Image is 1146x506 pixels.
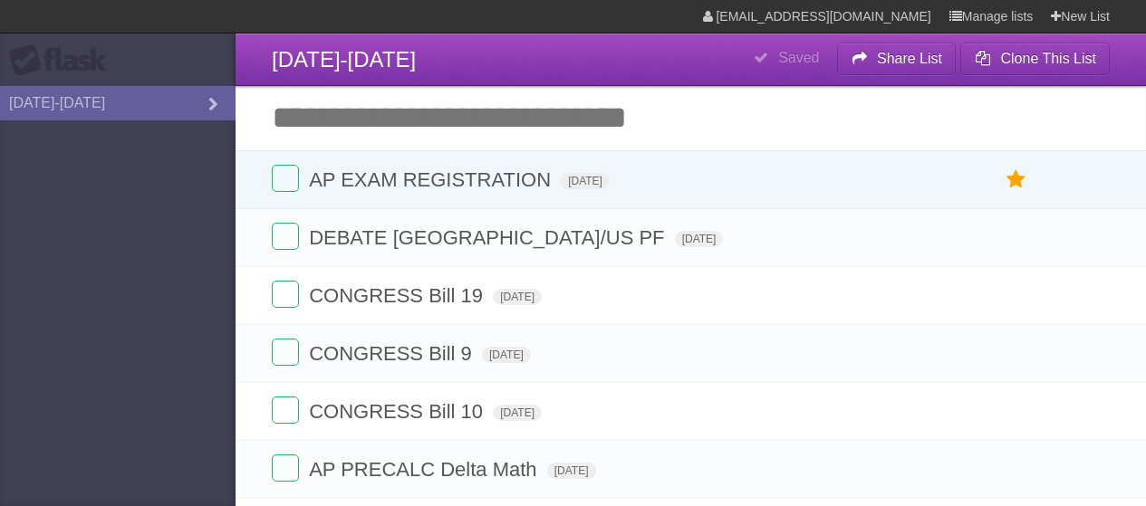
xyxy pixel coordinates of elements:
label: Done [272,454,299,482]
span: [DATE] [482,347,531,363]
span: AP EXAM REGISTRATION [309,168,555,191]
span: [DATE] [675,231,724,247]
label: Done [272,223,299,250]
span: DEBATE [GEOGRAPHIC_DATA]/US PF [309,226,669,249]
button: Clone This List [960,43,1110,75]
b: Share List [877,51,942,66]
label: Done [272,281,299,308]
label: Star task [999,165,1034,195]
span: [DATE] [561,173,610,189]
span: [DATE] [493,405,542,421]
span: CONGRESS Bill 9 [309,342,477,365]
span: [DATE] [493,289,542,305]
button: Share List [837,43,957,75]
span: CONGRESS Bill 10 [309,400,487,423]
div: Flask [9,44,118,77]
span: [DATE] [547,463,596,479]
b: Clone This List [1000,51,1096,66]
b: Saved [778,50,819,65]
span: [DATE]-[DATE] [272,47,416,72]
label: Done [272,339,299,366]
span: AP PRECALC Delta Math [309,458,541,481]
label: Done [272,396,299,424]
label: Done [272,165,299,192]
span: CONGRESS Bill 19 [309,284,487,307]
